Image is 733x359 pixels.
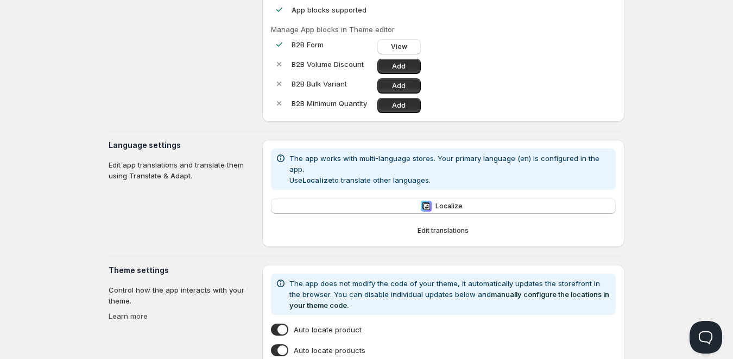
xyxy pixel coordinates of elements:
span: Add [392,62,406,71]
span: Auto locate product [294,324,362,335]
p: The app works with multi-language stores. Your primary language (en) is configured in the app. Us... [289,153,611,185]
a: manually configure the locations in your theme code. [289,290,609,310]
p: Control how the app interacts with your theme. [109,284,254,306]
a: Add [377,59,421,74]
span: Add [392,101,406,110]
a: Add [377,78,421,94]
b: Localize [302,176,332,184]
p: B2B Minimum Quantity [292,98,373,109]
img: Localize [421,201,432,212]
span: Add [392,82,406,90]
p: B2B Volume Discount [292,59,373,70]
a: Add [377,98,421,113]
h3: Language settings [109,140,254,151]
button: LocalizeLocalize [271,199,616,214]
span: View [391,42,407,51]
span: Localize [435,202,463,211]
p: Manage App blocks in Theme editor [271,24,616,35]
p: Edit app translations and translate them using Translate & Adapt. [109,159,254,181]
p: B2B Bulk Variant [292,78,373,89]
iframe: Help Scout Beacon - Open [690,321,722,354]
p: The app does not modify the code of your theme, it automatically updates the storefront in the br... [289,278,611,311]
a: Learn more [109,312,148,320]
h3: Theme settings [109,265,254,276]
p: App blocks supported [292,4,366,15]
span: Edit translations [418,226,469,235]
p: B2B Form [292,39,373,50]
span: Auto locate products [294,345,365,356]
a: View [377,39,421,54]
button: Edit translations [271,223,616,238]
